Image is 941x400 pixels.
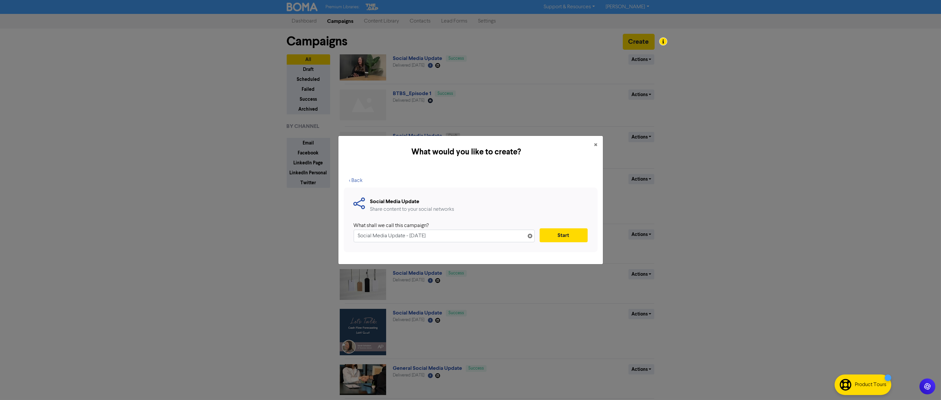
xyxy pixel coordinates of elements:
[540,228,588,242] button: Start
[344,174,369,188] button: < Back
[589,136,603,154] button: Close
[354,222,530,230] div: What shall we call this campaign?
[370,205,454,213] div: Share content to your social networks
[370,198,454,205] div: Social Media Update
[344,146,589,158] h5: What would you like to create?
[908,368,941,400] iframe: Chat Widget
[594,140,598,150] span: ×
